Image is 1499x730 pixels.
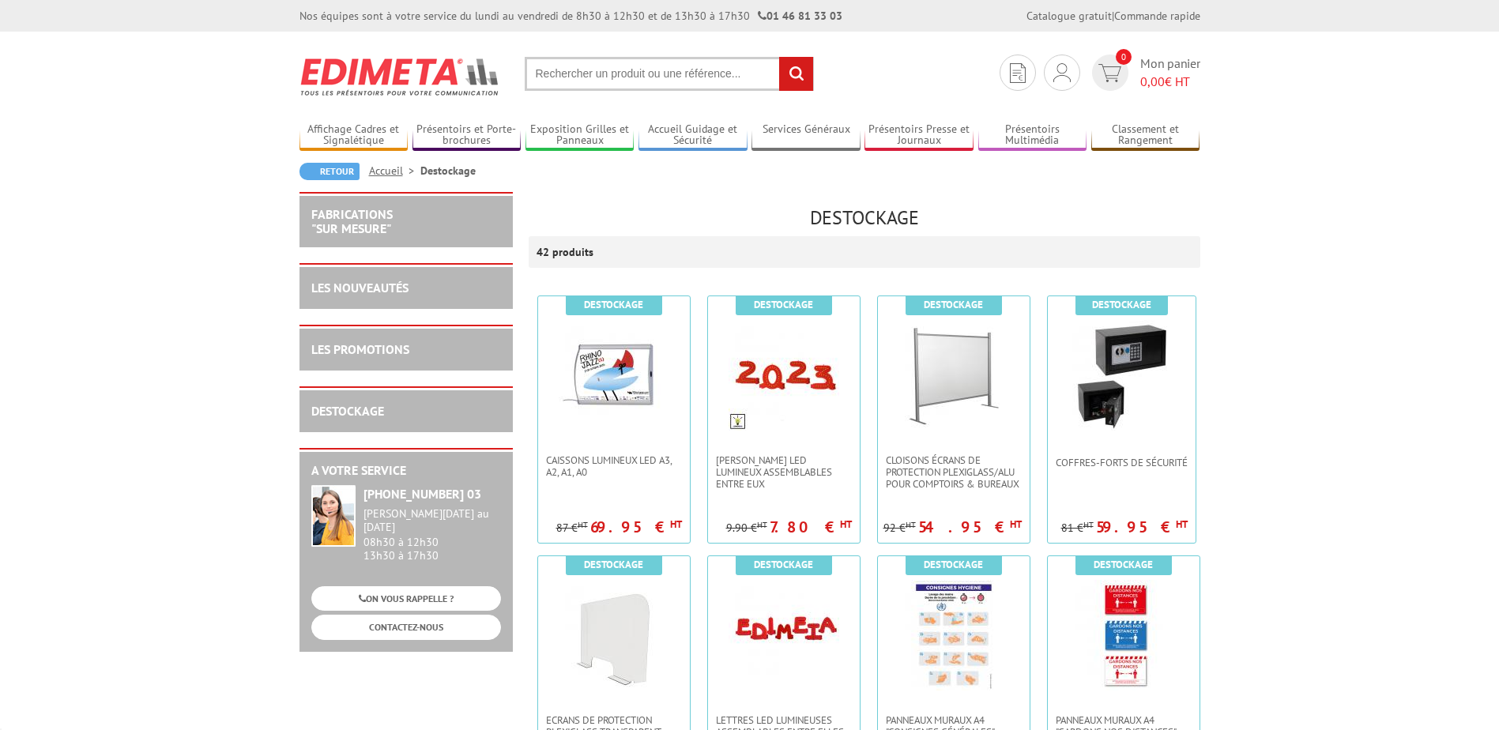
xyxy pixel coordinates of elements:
strong: 01 46 81 33 03 [758,9,842,23]
a: Présentoirs et Porte-brochures [412,122,522,149]
a: DESTOCKAGE [311,403,384,419]
a: Accueil Guidage et Sécurité [638,122,748,149]
span: 0,00 [1140,73,1165,89]
div: | [1026,8,1200,24]
img: Lettres LED lumineuses assemblables entre elles [729,580,839,690]
a: Classement et Rangement [1091,122,1200,149]
p: 7.80 € [770,522,852,532]
b: Destockage [584,298,643,311]
b: Destockage [924,298,983,311]
img: widget-service.jpg [311,485,356,547]
b: Destockage [754,558,813,571]
span: Cloisons Écrans de protection Plexiglass/Alu pour comptoirs & Bureaux [886,454,1022,490]
p: 92 € [883,522,916,534]
b: Destockage [584,558,643,571]
a: CONTACTEZ-NOUS [311,615,501,639]
li: Destockage [420,163,476,179]
a: FABRICATIONS"Sur Mesure" [311,206,393,236]
p: 9.90 € [726,522,767,534]
img: devis rapide [1053,63,1071,82]
img: ECRANS DE PROTECTION PLEXIGLASS TRANSPARENT - Pieds plats [559,580,669,690]
a: Exposition Grilles et Panneaux [525,122,635,149]
img: Coffres-forts de sécurité [1066,320,1177,431]
a: Coffres-forts de sécurité [1048,457,1196,468]
span: Caissons lumineux LED A3, A2, A1, A0 [546,454,682,478]
a: Accueil [369,164,420,178]
p: 81 € [1061,522,1094,534]
a: Cloisons Écrans de protection Plexiglass/Alu pour comptoirs & Bureaux [878,454,1030,490]
span: € HT [1140,73,1200,91]
img: Panneaux muraux A4 [898,580,1009,690]
a: LES NOUVEAUTÉS [311,280,409,295]
input: rechercher [779,57,813,91]
img: Cloisons Écrans de protection Plexiglass/Alu pour comptoirs & Bureaux [898,320,1009,431]
b: Destockage [1094,558,1153,571]
a: ON VOUS RAPPELLE ? [311,586,501,611]
p: 59.95 € [1096,522,1188,532]
sup: HT [1176,517,1188,531]
span: [PERSON_NAME] LED lumineux assemblables entre eux [716,454,852,490]
p: 54.95 € [918,522,1022,532]
h2: A votre service [311,464,501,478]
a: Catalogue gratuit [1026,9,1112,23]
span: Coffres-forts de sécurité [1056,457,1188,468]
img: Edimeta [299,47,501,106]
input: Rechercher un produit ou une référence... [525,57,814,91]
span: 0 [1116,49,1132,65]
a: Retour [299,163,360,180]
sup: HT [757,519,767,530]
sup: HT [578,519,588,530]
sup: HT [1083,519,1094,530]
img: Chiffres LED lumineux assemblables entre eux [729,320,839,431]
b: Destockage [924,558,983,571]
strong: [PHONE_NUMBER] 03 [363,486,481,502]
a: Présentoirs Presse et Journaux [864,122,974,149]
a: Services Généraux [751,122,861,149]
a: Affichage Cadres et Signalétique [299,122,409,149]
sup: HT [906,519,916,530]
img: Panneaux muraux A4 [1068,580,1179,690]
a: devis rapide 0 Mon panier 0,00€ HT [1088,55,1200,91]
img: Caissons lumineux LED A3, A2, A1, A0 [559,320,669,431]
b: Destockage [754,298,813,311]
a: [PERSON_NAME] LED lumineux assemblables entre eux [708,454,860,490]
a: Caissons lumineux LED A3, A2, A1, A0 [538,454,690,478]
img: devis rapide [1098,64,1121,82]
a: Présentoirs Multimédia [978,122,1087,149]
sup: HT [670,517,682,531]
span: Destockage [810,205,919,230]
span: Mon panier [1140,55,1200,91]
sup: HT [1010,517,1022,531]
p: 69.95 € [590,522,682,532]
div: Nos équipes sont à votre service du lundi au vendredi de 8h30 à 12h30 et de 13h30 à 17h30 [299,8,842,24]
a: LES PROMOTIONS [311,341,409,357]
div: [PERSON_NAME][DATE] au [DATE] [363,507,501,534]
p: 87 € [556,522,588,534]
p: 42 produits [537,236,596,268]
a: Commande rapide [1114,9,1200,23]
img: devis rapide [1010,63,1026,83]
sup: HT [840,517,852,531]
div: 08h30 à 12h30 13h30 à 17h30 [363,507,501,562]
b: Destockage [1092,298,1151,311]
